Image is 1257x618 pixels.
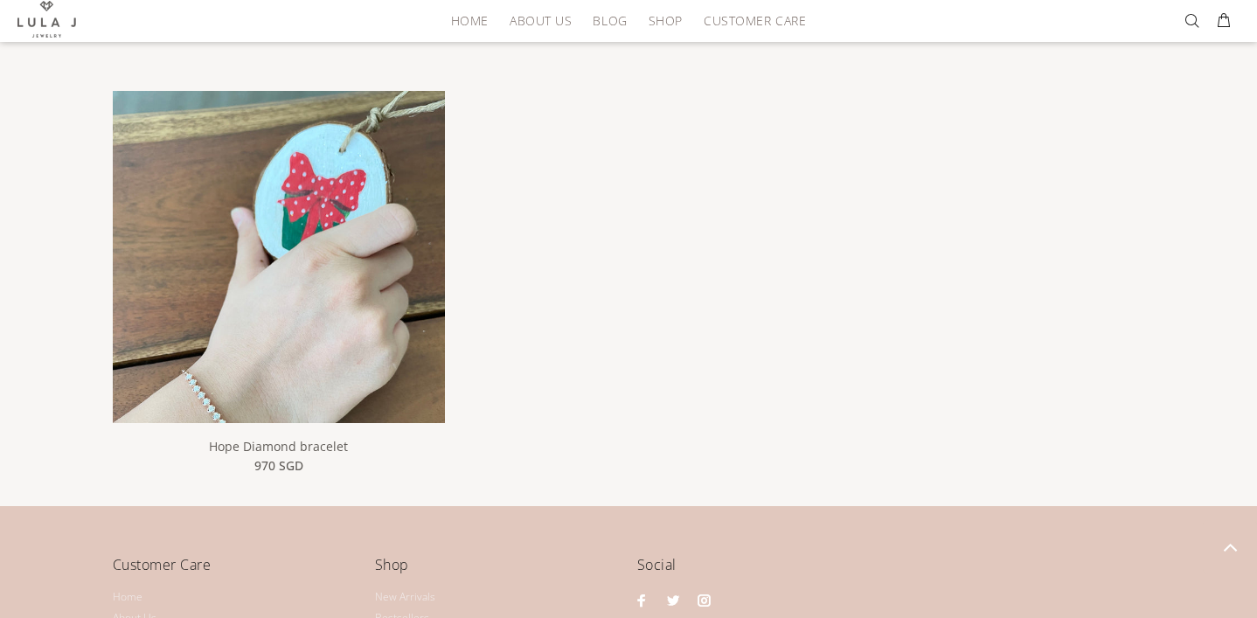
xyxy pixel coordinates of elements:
[638,7,693,34] a: SHOP
[693,7,806,34] a: CUSTOMER CARE
[1203,520,1257,574] a: BACK TO TOP
[582,7,637,34] a: BLOG
[451,14,489,27] span: HOME
[637,553,1144,589] h4: Social
[113,587,142,608] a: Home
[209,438,348,455] a: Hope Diamond bracelet
[593,14,627,27] span: BLOG
[704,14,806,27] span: CUSTOMER CARE
[649,14,683,27] span: SHOP
[499,7,582,34] a: ABOUT US
[375,553,620,589] h4: Shop
[113,553,358,589] h4: Customer Care
[113,247,445,263] a: Hope Diamond bracelet Hope Diamond bracelet
[113,91,445,534] img: Hope Diamond bracelet
[254,456,303,476] span: 970 SGD
[375,587,435,608] a: New Arrivals
[510,14,572,27] span: ABOUT US
[441,7,499,34] a: HOME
